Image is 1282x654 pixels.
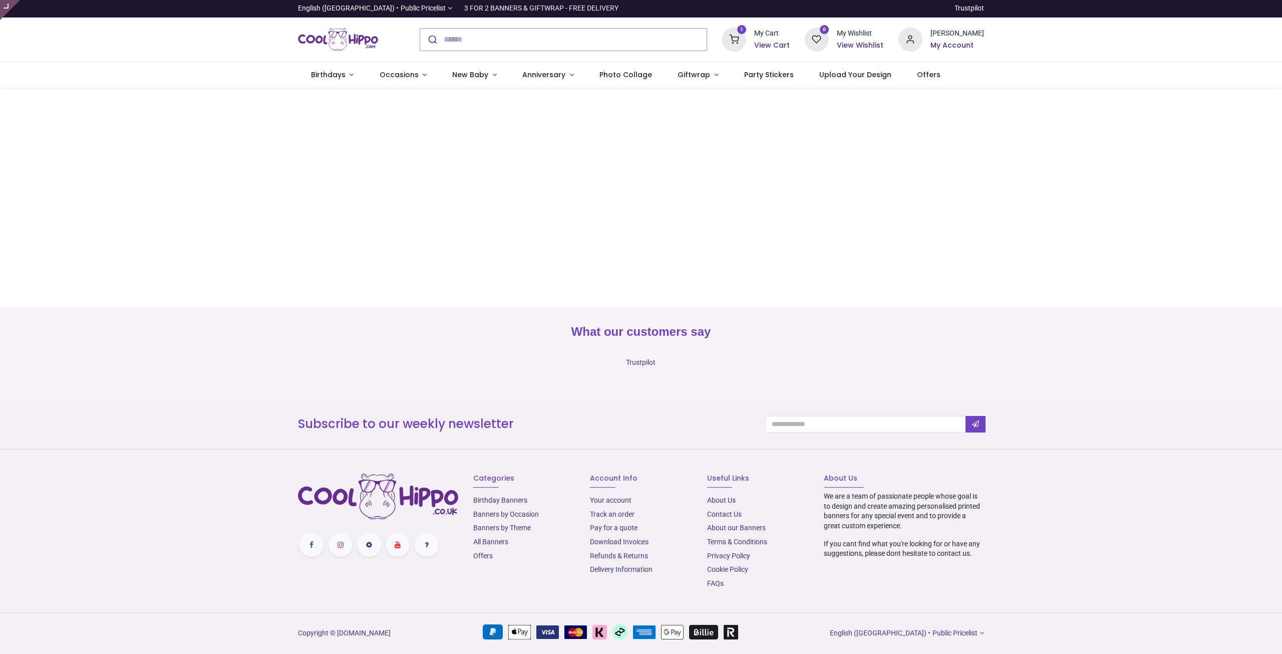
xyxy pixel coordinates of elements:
a: Privacy Policy [707,552,750,560]
a: Trustpilot [954,4,984,14]
a: 1 [722,35,746,43]
img: Apple Pay [508,625,531,639]
a: Anniversary [509,62,586,88]
a: About Us​ [707,496,736,504]
a: English ([GEOGRAPHIC_DATA]) •Public Pricelist [298,4,452,14]
span: Offers [917,70,940,80]
img: Klarna [592,625,607,639]
a: 0 [805,35,829,43]
a: Terms & Conditions [707,538,767,546]
p: We are a team of passionate people whose goal is to design and create amazing personalised printe... [824,492,984,531]
a: Contact Us [707,510,742,518]
img: American Express [633,625,656,639]
img: Google Pay [661,625,684,639]
span: Public Pricelist [932,628,978,638]
a: English ([GEOGRAPHIC_DATA]) •Public Pricelist [830,628,984,638]
img: MasterCard [564,625,587,639]
a: Birthday Banners [473,496,527,504]
h6: About Us [824,474,984,484]
span: Photo Collage [599,70,652,80]
img: VISA [536,625,559,639]
a: Banners by Theme [473,524,531,532]
span: New Baby [452,70,488,80]
a: Track an order [590,510,634,518]
span: Party Stickers [744,70,794,80]
a: View Wishlist [837,41,883,51]
h6: Account Info [590,474,692,484]
a: New Baby [440,62,510,88]
a: Delivery Information [590,565,653,573]
button: Submit [420,29,444,51]
h6: Categories [473,474,575,484]
a: About our Banners [707,524,766,532]
span: Anniversary [522,70,565,80]
a: All Banners [473,538,508,546]
span: Public Pricelist [401,4,446,14]
span: Upload Your Design [819,70,891,80]
sup: 0 [820,25,829,35]
h3: Subscribe to our weekly newsletter [298,415,750,432]
a: Refunds & Returns [590,552,648,560]
span: Giftwrap [678,70,710,80]
a: Copyright © [DOMAIN_NAME] [298,629,391,637]
a: Banners by Occasion [473,510,539,518]
a: Logo of Cool Hippo [298,26,378,54]
a: Occasions [367,62,440,88]
a: Giftwrap [665,62,731,88]
span: Occasions [380,70,419,80]
a: Your account [590,496,631,504]
img: Cool Hippo [298,26,378,54]
h2: What our customers say [298,323,984,340]
a: My Account [930,41,984,51]
img: Revolut Pay [724,625,738,639]
div: My Wishlist [837,29,883,39]
img: Afterpay Clearpay [612,624,627,639]
div: 3 FOR 2 BANNERS & GIFTWRAP - FREE DELIVERY [464,4,618,14]
div: [PERSON_NAME] [930,29,984,39]
p: If you cant find what you're looking for or have any suggestions, please dont hesitate to contact... [824,539,984,559]
a: Cookie Policy [707,565,748,573]
h6: Useful Links [707,474,809,484]
a: FAQs [707,579,724,587]
a: Birthdays [298,62,367,88]
a: Download Invoices [590,538,649,546]
sup: 1 [737,25,747,35]
span: Birthdays [311,70,346,80]
img: PayPal [483,624,503,639]
img: Billie [689,625,718,639]
a: View Cart [754,41,790,51]
div: My Cart [754,29,790,39]
a: Pay for a quote [590,524,637,532]
a: Trustpilot [626,358,656,366]
a: Offers [473,552,493,560]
